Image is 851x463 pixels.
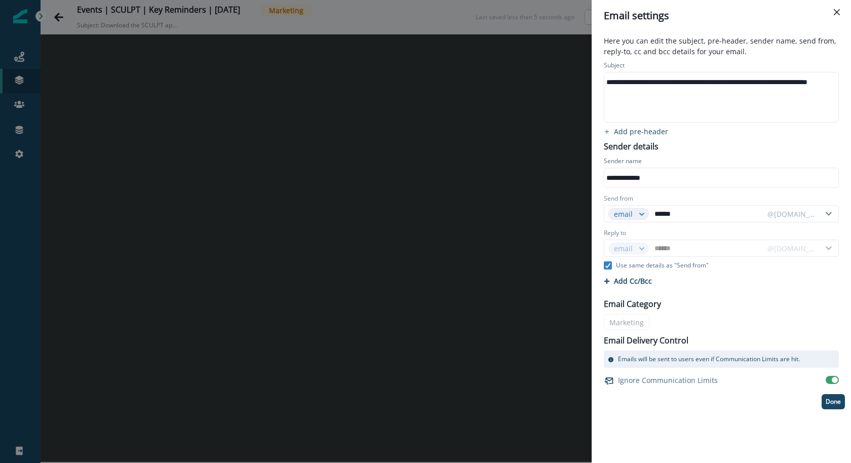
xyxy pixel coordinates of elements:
[618,375,718,385] p: Ignore Communication Limits
[616,261,709,270] p: Use same details as "Send from"
[767,209,816,219] div: @[DOMAIN_NAME]
[618,355,800,364] p: Emails will be sent to users even if Communication Limits are hit.
[598,138,665,152] p: Sender details
[604,194,633,203] label: Send from
[598,35,845,59] p: Here you can edit the subject, pre-header, sender name, send from, reply-to, cc and bcc details f...
[604,61,625,72] p: Subject
[604,276,652,286] button: Add Cc/Bcc
[614,127,668,136] p: Add pre-header
[604,8,839,23] div: Email settings
[826,398,841,405] p: Done
[604,334,688,346] p: Email Delivery Control
[614,209,634,219] div: email
[604,228,626,238] label: Reply to
[604,298,661,310] p: Email Category
[604,157,642,168] p: Sender name
[822,394,845,409] button: Done
[829,4,845,20] button: Close
[598,127,674,136] button: add preheader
